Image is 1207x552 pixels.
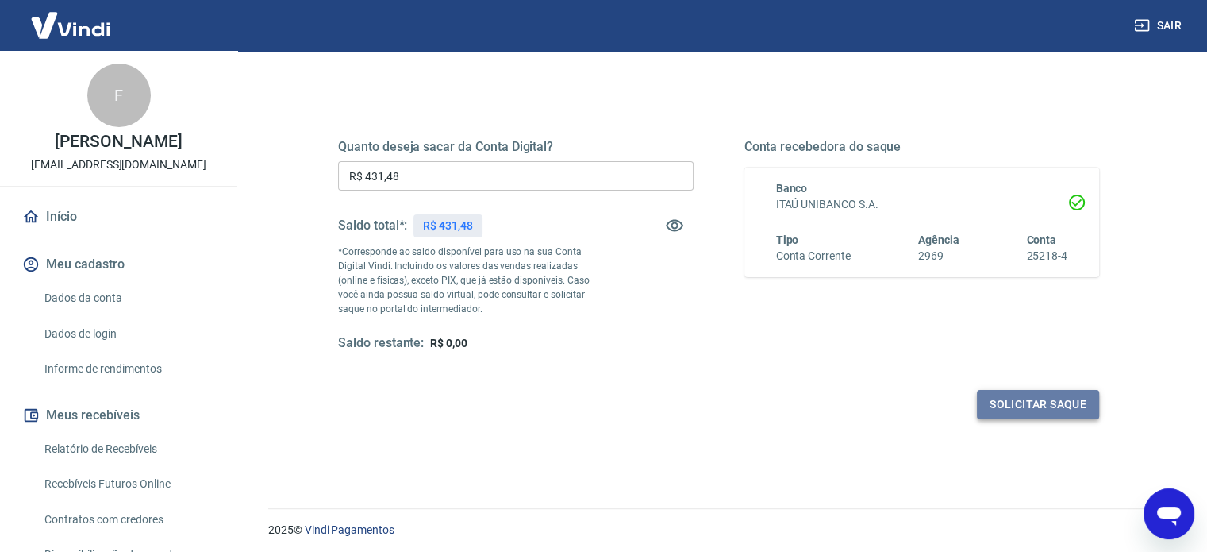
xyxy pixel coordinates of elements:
[1144,488,1194,539] iframe: Botão para abrir a janela de mensagens
[19,199,218,234] a: Início
[338,218,407,234] h5: Saldo total*:
[38,433,218,465] a: Relatório de Recebíveis
[338,245,605,316] p: *Corresponde ao saldo disponível para uso na sua Conta Digital Vindi. Incluindo os valores das ve...
[423,218,473,234] p: R$ 431,48
[1131,11,1188,41] button: Sair
[38,282,218,315] a: Dados da conta
[38,353,218,385] a: Informe de rendimentos
[38,318,218,350] a: Dados de login
[1026,234,1056,246] span: Conta
[87,64,151,127] div: F
[776,196,1068,213] h6: ITAÚ UNIBANCO S.A.
[744,139,1100,155] h5: Conta recebedora do saque
[55,133,182,150] p: [PERSON_NAME]
[38,504,218,536] a: Contratos com credores
[430,337,467,349] span: R$ 0,00
[19,398,218,433] button: Meus recebíveis
[38,468,218,500] a: Recebíveis Futuros Online
[776,182,808,195] span: Banco
[776,248,851,264] h6: Conta Corrente
[776,234,799,246] span: Tipo
[305,523,394,536] a: Vindi Pagamentos
[19,1,122,49] img: Vindi
[338,335,424,352] h5: Saldo restante:
[918,234,959,246] span: Agência
[19,247,218,282] button: Meu cadastro
[268,522,1169,538] p: 2025 ©
[918,248,959,264] h6: 2969
[338,139,694,155] h5: Quanto deseja sacar da Conta Digital?
[1026,248,1067,264] h6: 25218-4
[31,156,206,173] p: [EMAIL_ADDRESS][DOMAIN_NAME]
[977,390,1099,419] button: Solicitar saque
